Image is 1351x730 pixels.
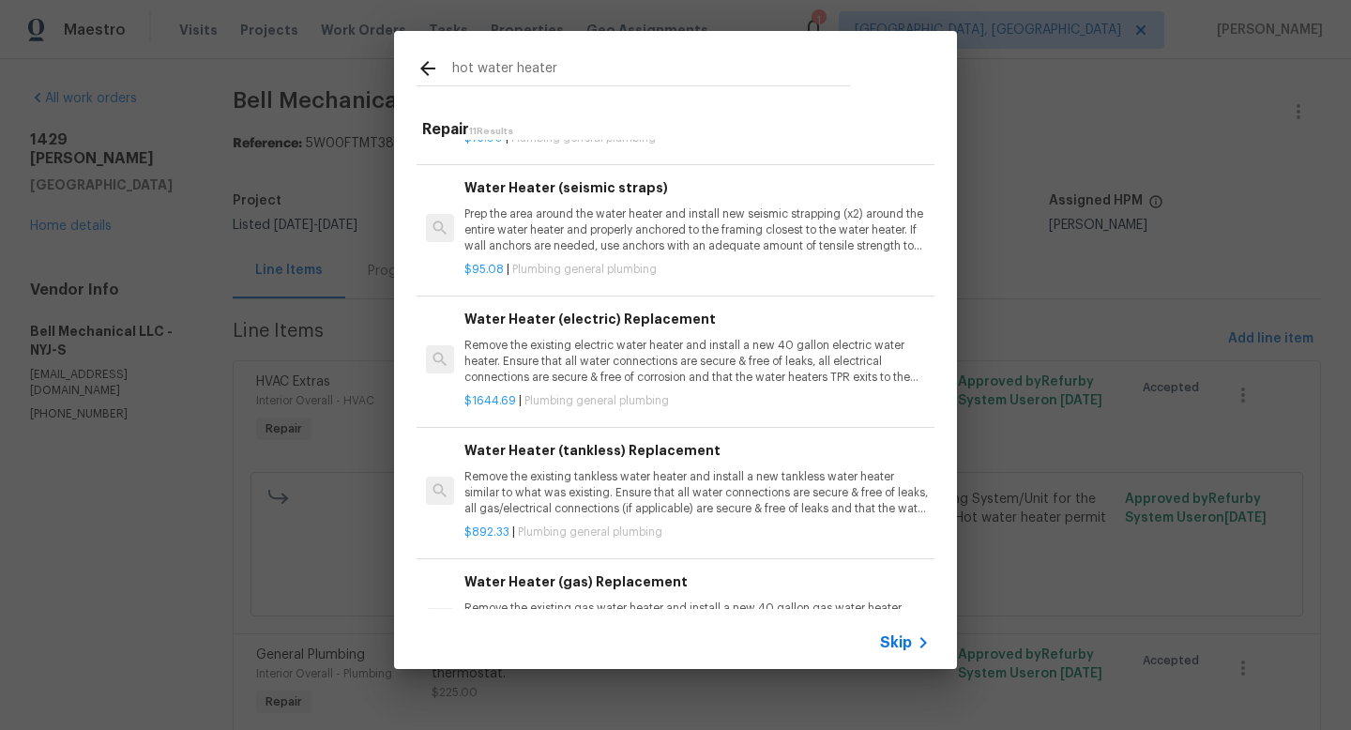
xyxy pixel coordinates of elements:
[422,120,934,140] h5: Repair
[469,127,513,136] span: 11 Results
[464,440,930,461] h6: Water Heater (tankless) Replacement
[464,469,930,517] p: Remove the existing tankless water heater and install a new tankless water heater similar to what...
[464,177,930,198] h6: Water Heater (seismic straps)
[464,206,930,254] p: Prep the area around the water heater and install new seismic strapping (x2) around the entire wa...
[464,571,930,592] h6: Water Heater (gas) Replacement
[512,264,657,275] span: Plumbing general plumbing
[464,262,930,278] p: |
[464,393,930,409] p: |
[880,633,912,652] span: Skip
[464,525,930,540] p: |
[524,395,669,406] span: Plumbing general plumbing
[464,309,930,329] h6: Water Heater (electric) Replacement
[518,526,662,538] span: Plumbing general plumbing
[464,264,504,275] span: $95.08
[464,526,509,538] span: $892.33
[464,395,516,406] span: $1644.69
[452,57,850,85] input: Search issues or repairs
[464,601,930,648] p: Remove the existing gas water heater and install a new 40 gallon gas water heater. Ensure that al...
[464,338,930,386] p: Remove the existing electric water heater and install a new 40 gallon electric water heater. Ensu...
